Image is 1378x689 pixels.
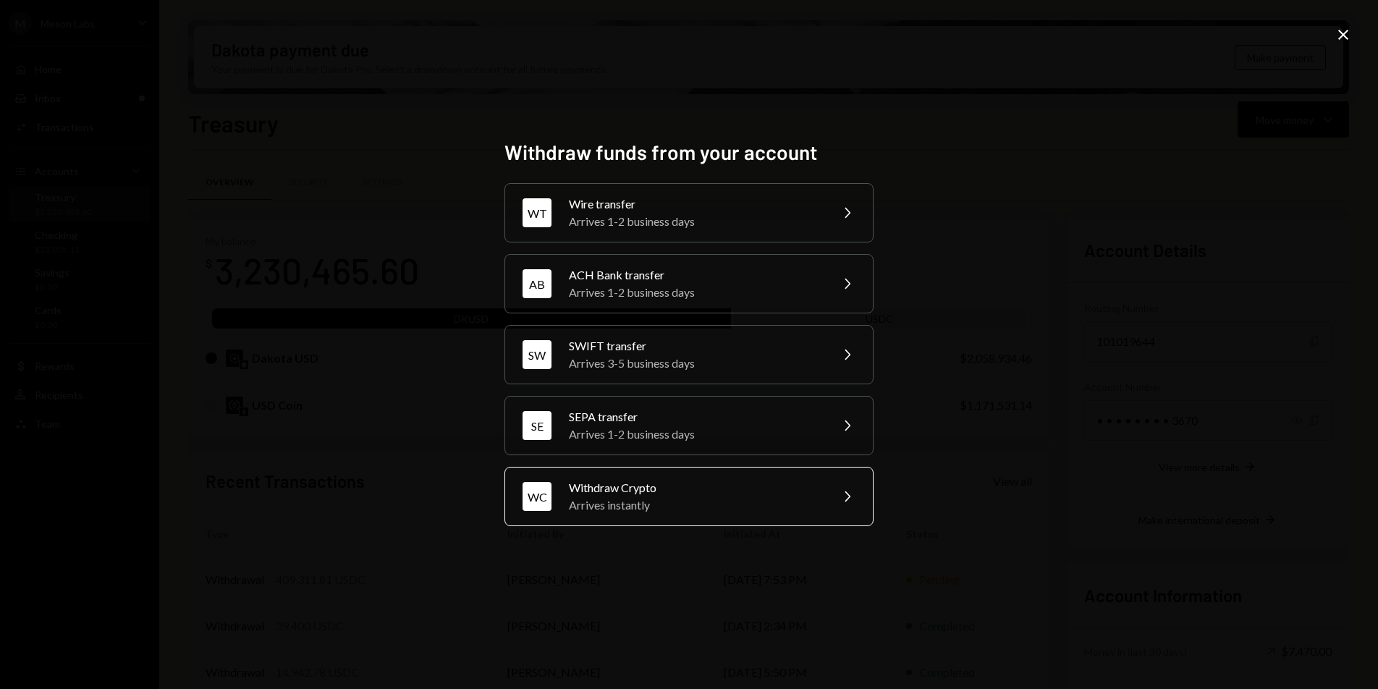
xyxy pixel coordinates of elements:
div: Arrives 1-2 business days [569,426,821,443]
div: SEPA transfer [569,408,821,426]
div: Arrives 3-5 business days [569,355,821,372]
div: WT [523,198,551,227]
div: SW [523,340,551,369]
button: SWSWIFT transferArrives 3-5 business days [504,325,874,384]
div: Arrives instantly [569,496,821,514]
div: AB [523,269,551,298]
button: WCWithdraw CryptoArrives instantly [504,467,874,526]
button: ABACH Bank transferArrives 1-2 business days [504,254,874,313]
div: WC [523,482,551,511]
div: Arrives 1-2 business days [569,213,821,230]
button: SESEPA transferArrives 1-2 business days [504,396,874,455]
div: Withdraw Crypto [569,479,821,496]
div: SWIFT transfer [569,337,821,355]
div: Arrives 1-2 business days [569,284,821,301]
div: Wire transfer [569,195,821,213]
button: WTWire transferArrives 1-2 business days [504,183,874,242]
div: SE [523,411,551,440]
div: ACH Bank transfer [569,266,821,284]
h2: Withdraw funds from your account [504,138,874,166]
